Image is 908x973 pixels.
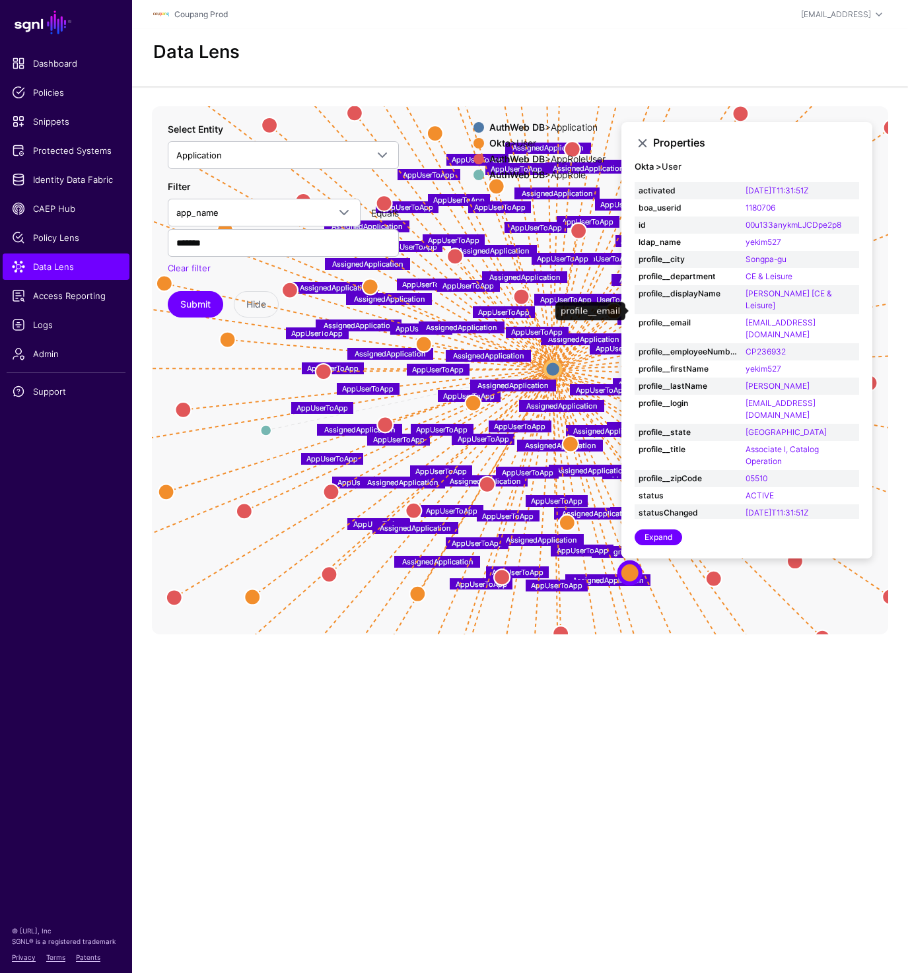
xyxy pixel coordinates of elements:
[639,473,738,485] strong: profile__zipCode
[477,381,548,390] text: AssignedApplication
[3,79,129,106] a: Policies
[332,222,402,231] text: AssignedApplication
[562,217,613,226] text: AppUserToApp
[3,224,129,251] a: Policy Lens
[639,507,738,519] strong: statusChanged
[746,271,792,281] a: CE & Leisure
[746,398,816,420] a: [EMAIL_ADDRESS][DOMAIN_NAME]
[492,568,543,577] text: AppUserToApp
[76,953,100,961] a: Patents
[402,280,454,289] text: AppUserToApp
[487,122,608,133] div: > Application
[12,57,120,70] span: Dashboard
[380,523,450,533] text: AssignedApplication
[12,260,120,273] span: Data Lens
[573,576,643,585] text: AssignedApplication
[3,108,129,135] a: Snippets
[746,427,827,437] a: [GEOGRAPHIC_DATA]
[618,379,670,388] text: AppUserToApp
[153,7,169,22] img: svg+xml;base64,PHN2ZyBpZD0iTG9nbyIgeG1sbnM9Imh0dHA6Ly93d3cudzMub3JnLzIwMDAvc3ZnIiB3aWR0aD0iMTIxLj...
[639,202,738,214] strong: boa_userid
[12,347,120,360] span: Admin
[746,508,808,518] a: [DATE]T11:31:51Z
[639,346,738,358] strong: profile__employeeNumber
[458,434,509,444] text: AppUserToApp
[473,203,525,212] text: AppUserToApp
[12,289,120,302] span: Access Reporting
[639,426,738,438] strong: profile__state
[373,435,425,444] text: AppUserToApp
[502,468,553,477] text: AppUserToApp
[489,137,510,149] strong: Okta
[12,173,120,186] span: Identity Data Fabric
[12,144,120,157] span: Protected Systems
[456,579,507,588] text: AppUserToApp
[452,539,503,548] text: AppUserToApp
[531,496,582,505] text: AppUserToApp
[396,324,447,333] text: AppUserToApp
[3,253,129,280] a: Data Lens
[746,490,774,500] a: ACTIVE
[12,231,120,244] span: Policy Lens
[426,506,477,516] text: AppUserToApp
[8,8,124,37] a: SGNL
[746,473,767,483] a: 05510
[639,397,738,409] strong: profile__login
[489,121,545,133] strong: AuthWeb DB
[46,953,65,961] a: Terms
[487,154,608,164] div: > AppRoleUser
[639,219,738,231] strong: id
[3,137,129,164] a: Protected Systems
[12,936,120,947] p: SGNL® is a registered trademark
[291,329,343,338] text: AppUserToApp
[599,547,670,556] text: AssignedApplication
[386,242,437,251] text: AppUserToApp
[174,9,228,19] a: Coupang Prod
[12,385,120,398] span: Support
[540,294,592,304] text: AppUserToApp
[746,347,786,356] a: CP236932
[562,509,633,518] text: AssignedApplication
[354,294,425,304] text: AssignedApplication
[619,275,690,285] text: AssignedApplication
[3,50,129,77] a: Dashboard
[639,380,738,392] strong: profile__lastName
[12,925,120,936] p: © [URL], Inc
[12,953,36,961] a: Privacy
[525,440,596,450] text: AssignedApplication
[353,520,405,529] text: AppUserToApp
[433,195,485,205] text: AppUserToApp
[639,236,738,248] strong: ldap_name
[3,166,129,193] a: Identity Data Fabric
[537,254,588,263] text: AppUserToApp
[746,237,781,247] a: yekim527
[168,263,211,273] a: Clear filter
[653,137,859,149] h3: Properties
[307,364,359,373] text: AppUserToApp
[746,254,786,264] a: Songpa-gu
[639,444,738,455] strong: profile__title
[746,288,832,310] a: [PERSON_NAME] [CE & Leisure]
[402,557,473,566] text: AssignedApplication
[428,236,479,245] text: AppUserToApp
[478,308,530,317] text: AppUserToApp
[153,42,240,63] h2: Data Lens
[332,259,403,268] text: AssignedApplication
[582,295,634,304] text: AppUserToApp
[458,246,529,255] text: AssignedApplication
[555,302,625,321] div: profile__email
[615,508,667,517] text: AppUserToApp
[573,426,644,436] text: AssignedApplication
[746,318,816,339] a: [EMAIL_ADDRESS][DOMAIN_NAME]
[12,202,120,215] span: CAEP Hub
[482,511,534,520] text: AppUserToApp
[366,206,404,220] div: Equals
[442,281,494,290] text: AppUserToApp
[487,138,608,149] div: > User
[489,153,545,164] strong: AuthWeb DB
[12,318,120,331] span: Logs
[176,150,222,160] span: Application
[556,465,627,475] text: AssignedApplication
[367,478,438,487] text: AssignedApplication
[168,291,223,318] button: Submit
